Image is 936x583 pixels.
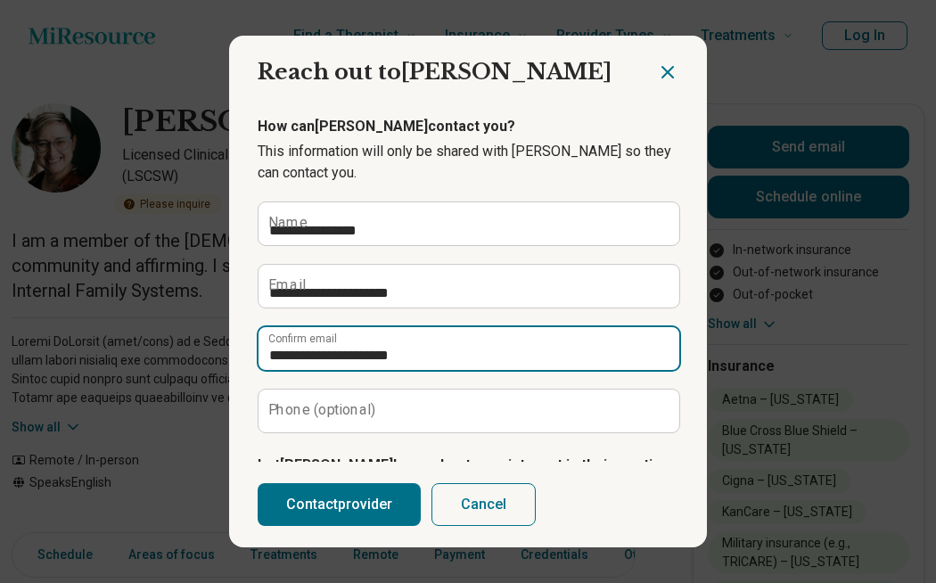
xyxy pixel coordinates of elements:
span: Reach out to [PERSON_NAME] [258,59,612,85]
button: Contactprovider [258,483,421,526]
label: Confirm email [268,333,337,344]
p: This information will only be shared with [PERSON_NAME] so they can contact you. [258,141,678,184]
label: Name [268,216,308,230]
button: Cancel [431,483,536,526]
p: Let [PERSON_NAME] know about your interest in their practice [258,455,678,476]
label: Email [268,278,306,292]
label: Phone (optional) [268,403,376,417]
button: Close dialog [657,62,678,83]
p: How can [PERSON_NAME] contact you? [258,116,678,137]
